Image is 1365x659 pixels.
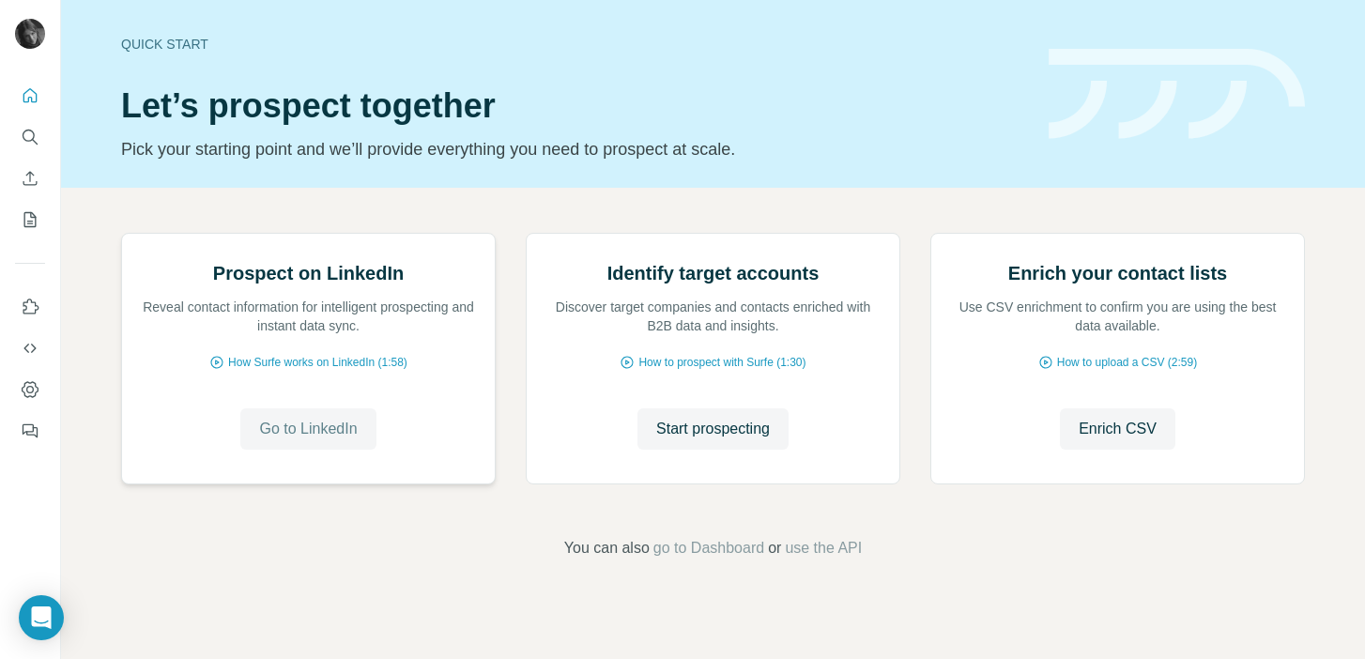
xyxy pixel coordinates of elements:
[545,298,881,335] p: Discover target companies and contacts enriched with B2B data and insights.
[213,260,404,286] h2: Prospect on LinkedIn
[637,408,789,450] button: Start prospecting
[259,418,357,440] span: Go to LinkedIn
[607,260,820,286] h2: Identify target accounts
[1008,260,1227,286] h2: Enrich your contact lists
[15,290,45,324] button: Use Surfe on LinkedIn
[141,298,476,335] p: Reveal contact information for intelligent prospecting and instant data sync.
[240,408,376,450] button: Go to LinkedIn
[1079,418,1157,440] span: Enrich CSV
[121,35,1026,54] div: Quick start
[656,418,770,440] span: Start prospecting
[653,537,764,559] button: go to Dashboard
[768,537,781,559] span: or
[121,87,1026,125] h1: Let’s prospect together
[15,373,45,406] button: Dashboard
[228,354,407,371] span: How Surfe works on LinkedIn (1:58)
[1049,49,1305,140] img: banner
[19,595,64,640] div: Open Intercom Messenger
[1057,354,1197,371] span: How to upload a CSV (2:59)
[638,354,805,371] span: How to prospect with Surfe (1:30)
[15,79,45,113] button: Quick start
[15,331,45,365] button: Use Surfe API
[15,161,45,195] button: Enrich CSV
[15,19,45,49] img: Avatar
[950,298,1285,335] p: Use CSV enrichment to confirm you are using the best data available.
[1060,408,1175,450] button: Enrich CSV
[785,537,862,559] button: use the API
[564,537,650,559] span: You can also
[15,414,45,448] button: Feedback
[15,120,45,154] button: Search
[15,203,45,237] button: My lists
[121,136,1026,162] p: Pick your starting point and we’ll provide everything you need to prospect at scale.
